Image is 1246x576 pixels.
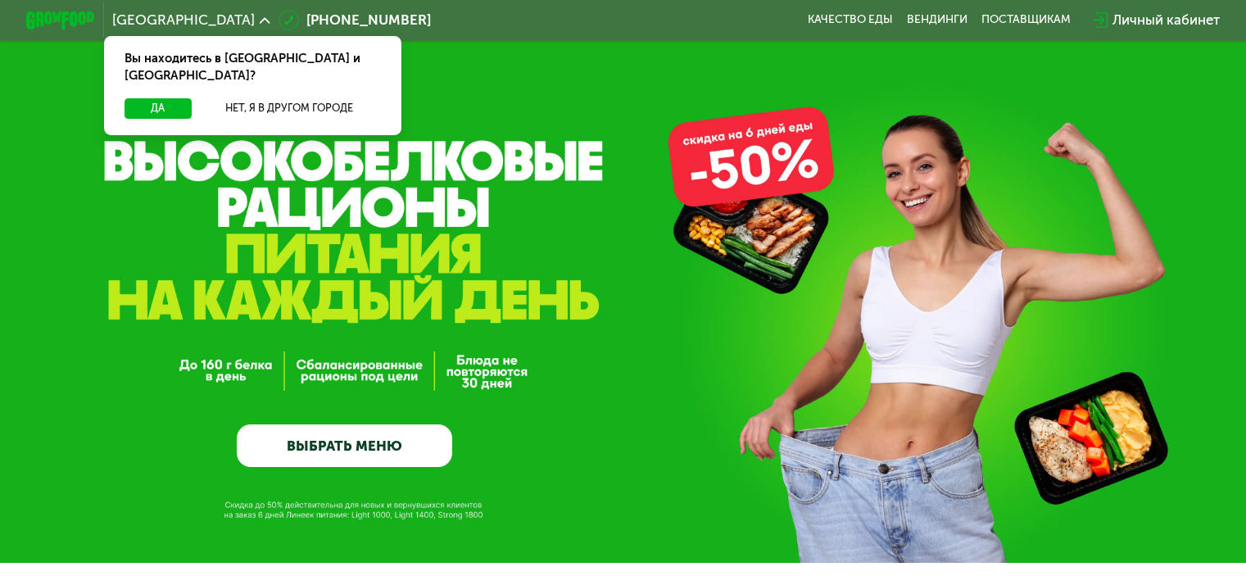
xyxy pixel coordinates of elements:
[104,36,401,98] div: Вы находитесь в [GEOGRAPHIC_DATA] и [GEOGRAPHIC_DATA]?
[237,424,452,468] a: ВЫБРАТЬ МЕНЮ
[198,98,381,119] button: Нет, я в другом городе
[981,13,1071,27] div: поставщикам
[112,13,255,27] span: [GEOGRAPHIC_DATA]
[125,98,191,119] button: Да
[1112,10,1220,30] div: Личный кабинет
[907,13,967,27] a: Вендинги
[808,13,893,27] a: Качество еды
[279,10,431,30] a: [PHONE_NUMBER]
